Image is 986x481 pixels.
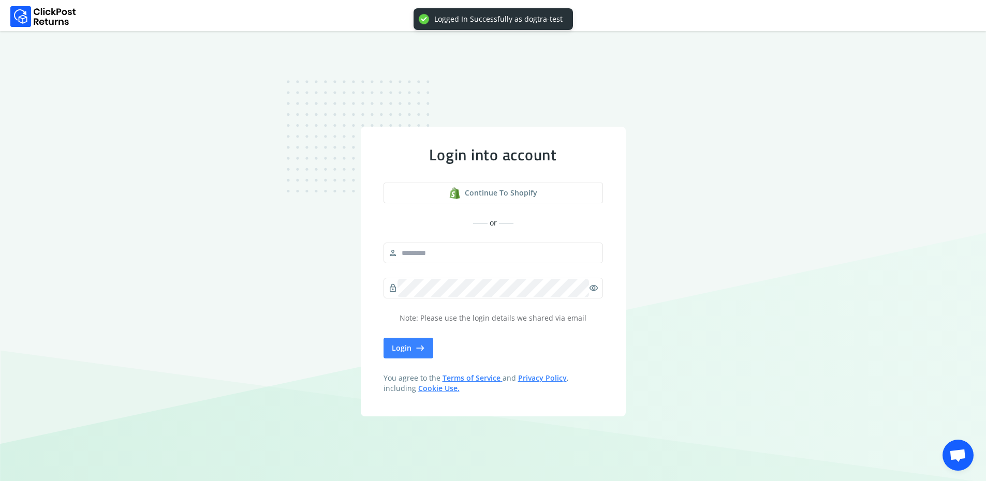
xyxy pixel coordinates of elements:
a: Privacy Policy [518,373,567,383]
button: Continue to shopify [384,183,603,203]
img: shopify logo [449,187,461,199]
a: Terms of Service [443,373,503,383]
a: shopify logoContinue to shopify [384,183,603,203]
a: Cookie Use. [418,383,460,393]
div: Open chat [943,440,974,471]
span: person [388,246,398,260]
p: Note: Please use the login details we shared via email [384,313,603,323]
div: or [384,218,603,228]
img: Logo [10,6,76,27]
div: Logged In Successfully as dogtra-test [434,14,563,24]
span: visibility [589,281,598,295]
button: Login east [384,338,433,358]
span: lock [388,281,398,295]
span: Continue to shopify [465,188,537,198]
div: Login into account [384,145,603,164]
span: east [416,341,425,355]
span: You agree to the and , including [384,373,603,394]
